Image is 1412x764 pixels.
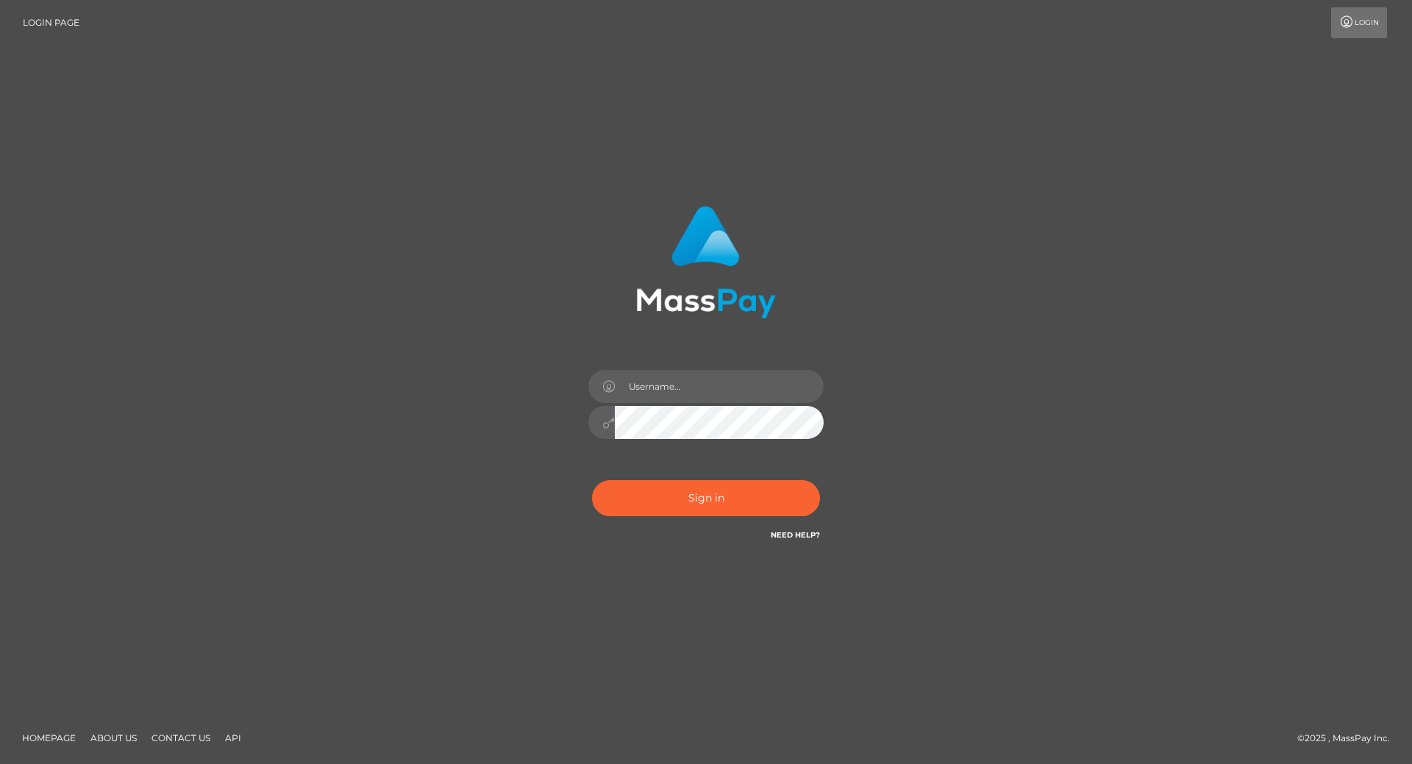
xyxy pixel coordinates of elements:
a: Need Help? [771,530,820,540]
a: About Us [85,726,143,749]
a: API [219,726,247,749]
button: Sign in [592,480,820,516]
img: MassPay Login [636,206,776,318]
a: Homepage [16,726,82,749]
a: Contact Us [146,726,216,749]
div: © 2025 , MassPay Inc. [1297,730,1401,746]
a: Login Page [23,7,79,38]
input: Username... [615,370,824,403]
a: Login [1331,7,1387,38]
